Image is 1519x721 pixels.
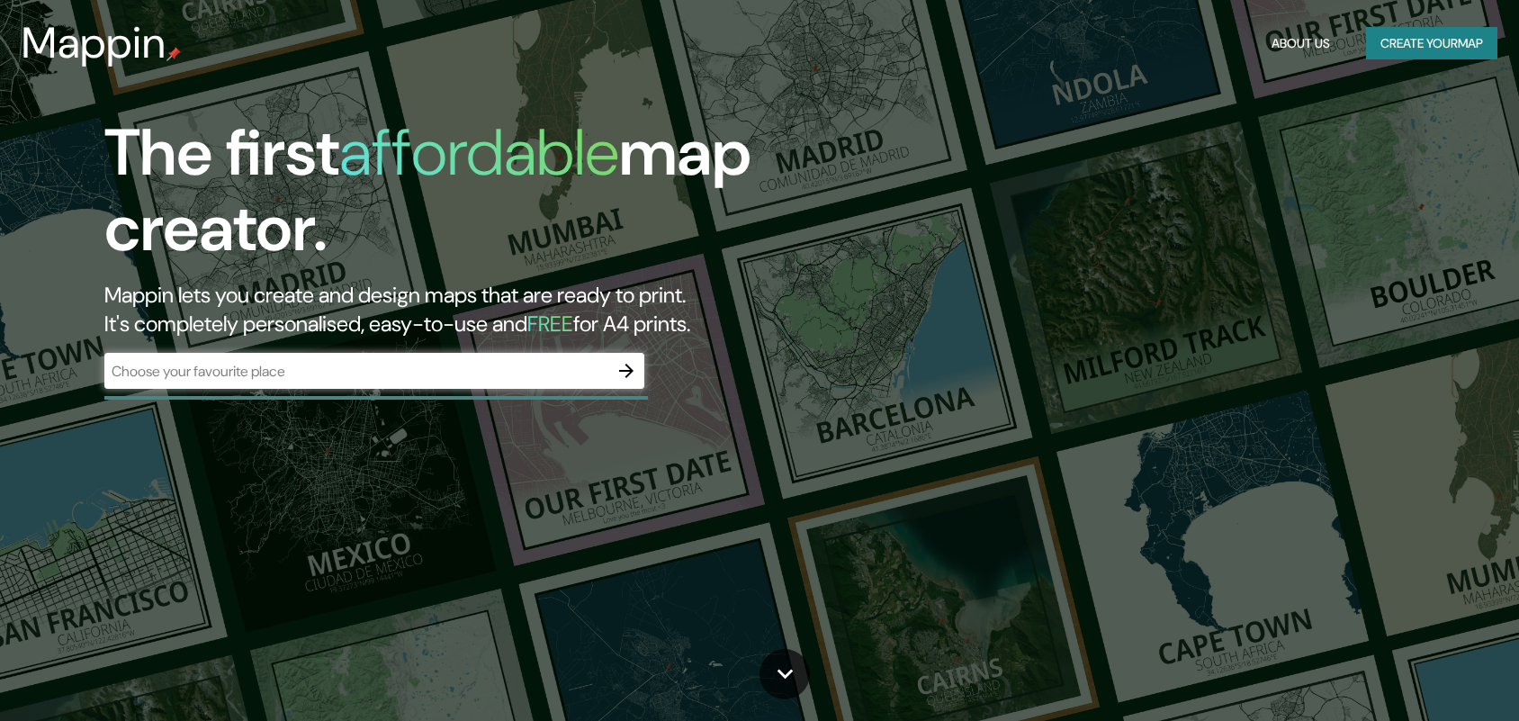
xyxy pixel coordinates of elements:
[104,361,608,382] input: Choose your favourite place
[22,18,166,68] h3: Mappin
[1264,27,1337,60] button: About Us
[104,281,864,338] h2: Mappin lets you create and design maps that are ready to print. It's completely personalised, eas...
[527,310,573,338] h5: FREE
[166,47,181,61] img: mappin-pin
[339,111,619,194] h1: affordable
[1366,27,1497,60] button: Create yourmap
[104,115,864,281] h1: The first map creator.
[1359,651,1499,701] iframe: Help widget launcher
